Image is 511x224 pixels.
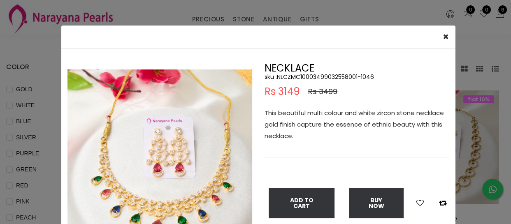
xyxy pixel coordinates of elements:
[414,198,426,208] button: Add to wishlist
[265,63,449,73] h2: NECKLACE
[269,188,334,218] button: Add To Cart
[265,107,449,142] p: This beautiful multi colour and white zircon stone necklace gold finish capture the essence of et...
[437,198,449,208] button: Add to compare
[349,188,404,218] button: Buy Now
[308,87,337,97] span: Rs 3499
[265,73,449,81] h5: sku : NLCZMC10003499032558001-1046
[265,87,300,97] span: Rs 3149
[443,30,449,44] span: ×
